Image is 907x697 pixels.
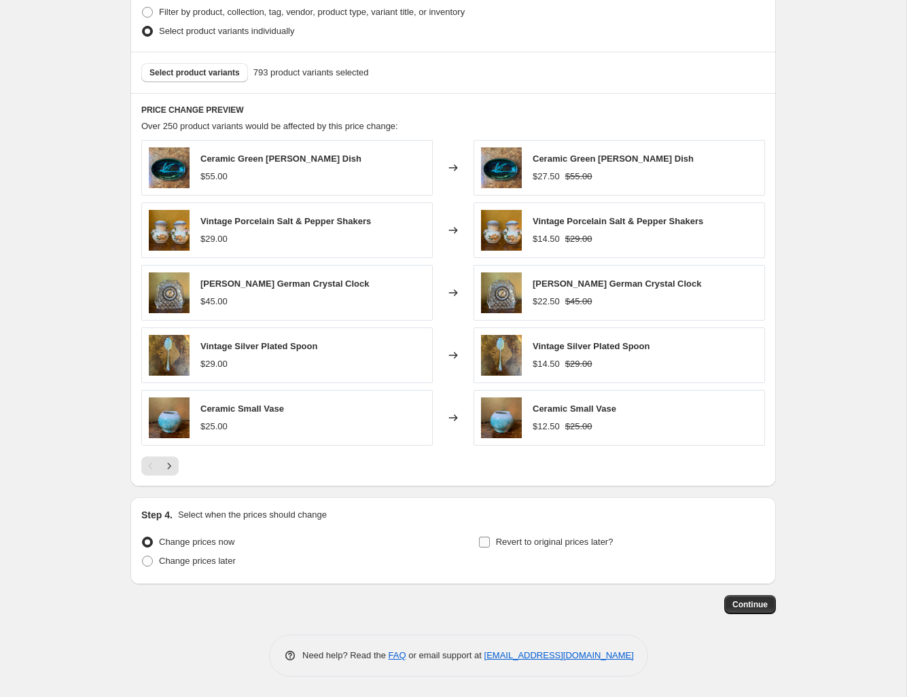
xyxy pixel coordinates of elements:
[565,420,592,433] strike: $25.00
[565,170,592,183] strike: $55.00
[389,650,406,660] a: FAQ
[565,232,592,246] strike: $29.00
[200,279,370,289] span: [PERSON_NAME] German Crystal Clock
[149,272,190,313] img: Jerger_German_Crystal_Clock_80x.jpg
[160,457,179,476] button: Next
[724,595,776,614] button: Continue
[533,216,703,226] span: Vintage Porcelain Salt & Pepper Shakers
[200,341,317,351] span: Vintage Silver Plated Spoon
[200,404,284,414] span: Ceramic Small Vase
[406,650,484,660] span: or email support at
[565,357,592,371] strike: $29.00
[481,335,522,376] img: Vintage_Silver_Plated_Spoon_80x.jpg
[200,295,228,308] div: $45.00
[302,650,389,660] span: Need help? Read the
[149,397,190,438] img: Ceramic_Small_Vase_80x.jpg
[149,210,190,251] img: Vintage_Porcelain_Salt_Pepper_Shakers_80x.jpg
[200,154,361,164] span: Ceramic Green [PERSON_NAME] Dish
[159,7,465,17] span: Filter by product, collection, tag, vendor, product type, variant title, or inventory
[533,357,560,371] div: $14.50
[533,232,560,246] div: $14.50
[200,232,228,246] div: $29.00
[253,66,369,79] span: 793 product variants selected
[178,508,327,522] p: Select when the prices should change
[533,404,616,414] span: Ceramic Small Vase
[149,147,190,188] img: Ceramic_Green_Pearl_Bird_Dish_80x.jpg
[732,599,768,610] span: Continue
[565,295,592,308] strike: $45.00
[159,556,236,566] span: Change prices later
[149,67,240,78] span: Select product variants
[481,147,522,188] img: Ceramic_Green_Pearl_Bird_Dish_80x.jpg
[159,537,234,547] span: Change prices now
[200,170,228,183] div: $55.00
[159,26,294,36] span: Select product variants individually
[141,121,398,131] span: Over 250 product variants would be affected by this price change:
[141,63,248,82] button: Select product variants
[481,210,522,251] img: Vintage_Porcelain_Salt_Pepper_Shakers_80x.jpg
[484,650,634,660] a: [EMAIL_ADDRESS][DOMAIN_NAME]
[200,420,228,433] div: $25.00
[481,272,522,313] img: Jerger_German_Crystal_Clock_80x.jpg
[533,341,650,351] span: Vintage Silver Plated Spoon
[533,295,560,308] div: $22.50
[496,537,613,547] span: Revert to original prices later?
[533,170,560,183] div: $27.50
[533,154,694,164] span: Ceramic Green [PERSON_NAME] Dish
[533,279,702,289] span: [PERSON_NAME] German Crystal Clock
[141,457,179,476] nav: Pagination
[149,335,190,376] img: Vintage_Silver_Plated_Spoon_80x.jpg
[200,216,371,226] span: Vintage Porcelain Salt & Pepper Shakers
[141,105,765,115] h6: PRICE CHANGE PREVIEW
[533,420,560,433] div: $12.50
[141,508,173,522] h2: Step 4.
[481,397,522,438] img: Ceramic_Small_Vase_80x.jpg
[200,357,228,371] div: $29.00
